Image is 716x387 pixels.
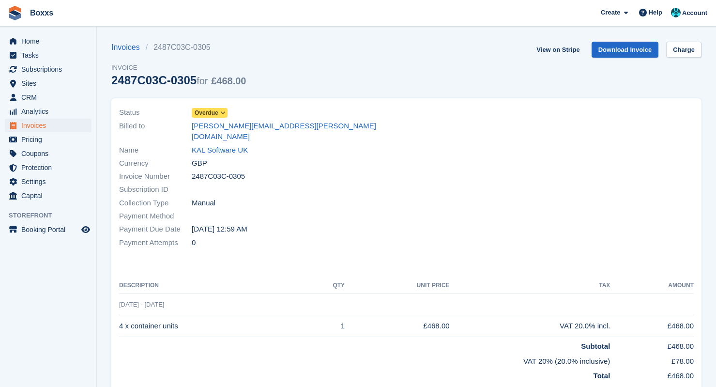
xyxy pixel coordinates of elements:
[21,91,79,104] span: CRM
[5,34,91,48] a: menu
[21,34,79,48] span: Home
[192,107,228,118] a: Overdue
[682,8,707,18] span: Account
[610,367,694,382] td: £468.00
[5,48,91,62] a: menu
[581,342,610,350] strong: Subtotal
[119,198,192,209] span: Collection Type
[111,63,246,73] span: Invoice
[21,147,79,160] span: Coupons
[21,62,79,76] span: Subscriptions
[192,171,245,182] span: 2487C03C-0305
[192,198,215,209] span: Manual
[345,278,450,294] th: Unit Price
[111,42,146,53] a: Invoices
[192,237,196,248] span: 0
[197,76,208,86] span: for
[5,62,91,76] a: menu
[610,315,694,337] td: £468.00
[5,175,91,188] a: menu
[21,223,79,236] span: Booking Portal
[21,133,79,146] span: Pricing
[119,352,610,367] td: VAT 20% (20.0% inclusive)
[671,8,681,17] img: Graham Buchan
[5,147,91,160] a: menu
[119,224,192,235] span: Payment Due Date
[119,211,192,222] span: Payment Method
[192,158,207,169] span: GBP
[8,6,22,20] img: stora-icon-8386f47178a22dfd0bd8f6a31ec36ba5ce8667c1dd55bd0f319d3a0aa187defe.svg
[21,175,79,188] span: Settings
[21,189,79,202] span: Capital
[119,301,164,308] span: [DATE] - [DATE]
[21,105,79,118] span: Analytics
[5,133,91,146] a: menu
[307,315,345,337] td: 1
[192,145,248,156] a: KAL Software UK
[195,108,218,117] span: Overdue
[592,42,659,58] a: Download Invoice
[119,237,192,248] span: Payment Attempts
[119,171,192,182] span: Invoice Number
[610,352,694,367] td: £78.00
[5,105,91,118] a: menu
[21,48,79,62] span: Tasks
[21,161,79,174] span: Protection
[119,184,192,195] span: Subscription ID
[610,278,694,294] th: Amount
[26,5,57,21] a: Boxxs
[119,315,307,337] td: 4 x container units
[610,337,694,352] td: £468.00
[211,76,246,86] span: £468.00
[601,8,620,17] span: Create
[80,224,91,235] a: Preview store
[5,119,91,132] a: menu
[119,145,192,156] span: Name
[119,278,307,294] th: Description
[450,321,610,332] div: VAT 20.0% incl.
[5,223,91,236] a: menu
[119,121,192,142] span: Billed to
[21,77,79,90] span: Sites
[119,107,192,118] span: Status
[594,372,610,380] strong: Total
[649,8,662,17] span: Help
[119,158,192,169] span: Currency
[450,278,610,294] th: Tax
[111,42,246,53] nav: breadcrumbs
[192,224,247,235] time: 2025-09-22 23:59:59 UTC
[5,161,91,174] a: menu
[666,42,701,58] a: Charge
[307,278,345,294] th: QTY
[192,121,401,142] a: [PERSON_NAME][EMAIL_ADDRESS][PERSON_NAME][DOMAIN_NAME]
[5,77,91,90] a: menu
[9,211,96,220] span: Storefront
[533,42,583,58] a: View on Stripe
[111,74,246,87] div: 2487C03C-0305
[21,119,79,132] span: Invoices
[5,91,91,104] a: menu
[345,315,450,337] td: £468.00
[5,189,91,202] a: menu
